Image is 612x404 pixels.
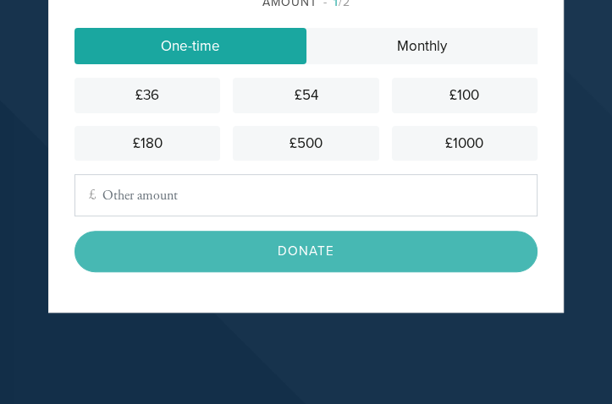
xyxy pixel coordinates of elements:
a: £1000 [392,126,538,161]
div: £180 [81,133,213,155]
div: £1000 [399,133,531,155]
input: Other amount [74,174,538,216]
a: £100 [392,78,538,113]
a: £180 [74,126,220,161]
div: £54 [240,85,372,106]
a: One-time [74,28,306,64]
a: £36 [74,78,220,113]
div: £100 [399,85,531,106]
div: £36 [81,85,213,106]
a: Monthly [306,28,538,64]
div: £500 [240,133,372,155]
a: £54 [233,78,378,113]
a: £500 [233,126,378,161]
